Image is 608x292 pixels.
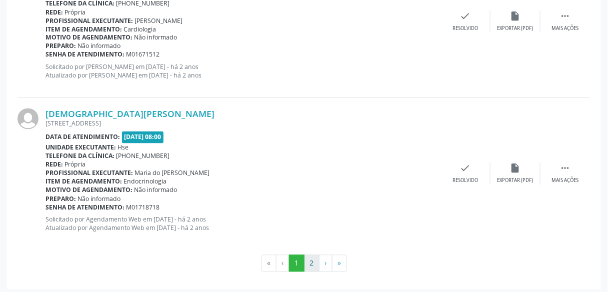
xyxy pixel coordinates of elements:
i:  [560,163,571,174]
span: [PHONE_NUMBER] [116,152,170,160]
b: Preparo: [45,195,76,203]
i:  [560,10,571,21]
b: Rede: [45,160,63,169]
button: Go to next page [319,255,332,272]
b: Item de agendamento: [45,25,122,33]
div: Exportar (PDF) [497,177,533,184]
p: Solicitado por [PERSON_NAME] em [DATE] - há 2 anos Atualizado por [PERSON_NAME] em [DATE] - há 2 ... [45,63,440,80]
span: Hse [118,143,129,152]
b: Senha de atendimento: [45,50,124,59]
span: Endocrinologia [124,177,167,186]
button: Go to page 2 [304,255,319,272]
div: Resolvido [452,25,478,32]
span: M01718718 [126,203,160,212]
p: Solicitado por Agendamento Web em [DATE] - há 2 anos Atualizado por Agendamento Web em [DATE] - h... [45,215,440,232]
b: Motivo de agendamento: [45,186,132,194]
span: [PERSON_NAME] [135,16,183,25]
b: Senha de atendimento: [45,203,124,212]
b: Rede: [45,8,63,16]
i: check [460,10,471,21]
div: Mais ações [552,177,579,184]
span: M01671512 [126,50,160,59]
a: [DEMOGRAPHIC_DATA][PERSON_NAME] [45,108,214,119]
span: Não informado [134,33,177,42]
i: check [460,163,471,174]
b: Item de agendamento: [45,177,122,186]
div: Exportar (PDF) [497,25,533,32]
span: Não informado [134,186,177,194]
div: [STREET_ADDRESS] [45,119,440,128]
span: Maria do [PERSON_NAME] [135,169,210,177]
button: Go to page 1 [289,255,304,272]
span: Própria [65,8,86,16]
span: Não informado [78,42,121,50]
b: Unidade executante: [45,143,116,152]
i: insert_drive_file [510,10,521,21]
b: Preparo: [45,42,76,50]
span: Cardiologia [124,25,156,33]
b: Data de atendimento: [45,133,120,141]
b: Profissional executante: [45,169,133,177]
b: Profissional executante: [45,16,133,25]
i: insert_drive_file [510,163,521,174]
b: Telefone da clínica: [45,152,114,160]
span: Própria [65,160,86,169]
span: [DATE] 08:00 [122,131,164,143]
span: Não informado [78,195,121,203]
button: Go to last page [332,255,347,272]
ul: Pagination [17,255,590,272]
div: Resolvido [452,177,478,184]
b: Motivo de agendamento: [45,33,132,42]
img: img [17,108,38,129]
div: Mais ações [552,25,579,32]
